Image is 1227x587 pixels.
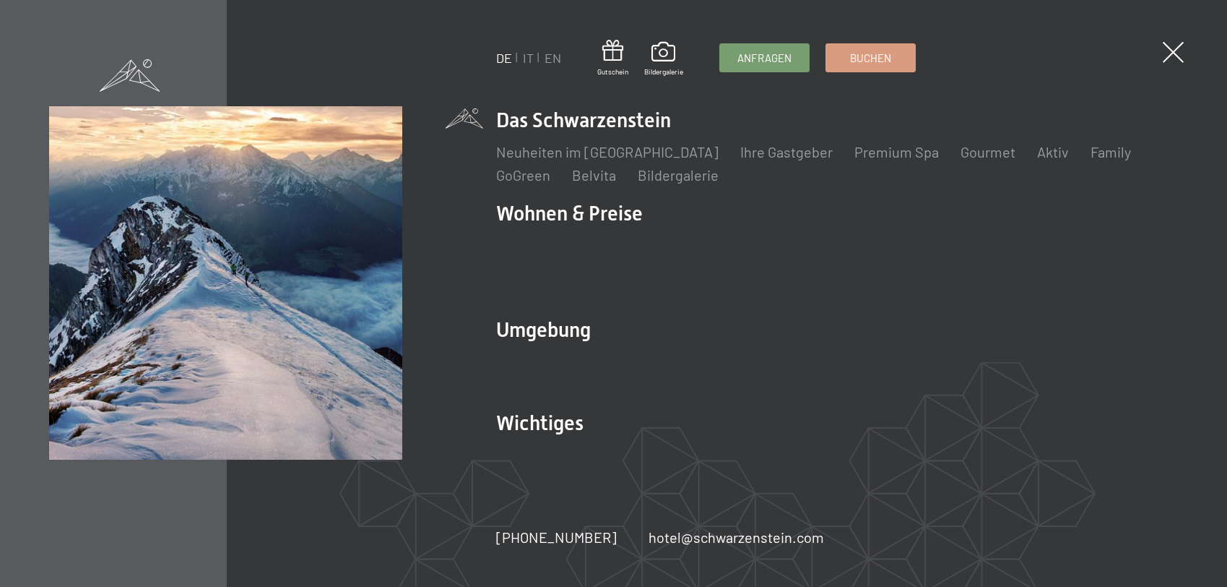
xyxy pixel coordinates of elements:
[572,166,616,184] a: Belvita
[496,528,617,546] span: [PHONE_NUMBER]
[644,67,683,77] span: Bildergalerie
[961,143,1015,160] a: Gourmet
[1037,143,1069,160] a: Aktiv
[597,40,628,77] a: Gutschein
[496,50,512,66] a: DE
[649,527,824,547] a: hotel@schwarzenstein.com
[496,143,719,160] a: Neuheiten im [GEOGRAPHIC_DATA]
[850,51,891,66] span: Buchen
[740,143,833,160] a: Ihre Gastgeber
[496,166,550,184] a: GoGreen
[597,67,628,77] span: Gutschein
[638,166,719,184] a: Bildergalerie
[1091,143,1131,160] a: Family
[496,527,617,547] a: [PHONE_NUMBER]
[545,50,561,66] a: EN
[720,44,809,72] a: Anfragen
[644,42,683,77] a: Bildergalerie
[826,44,915,72] a: Buchen
[737,51,792,66] span: Anfragen
[523,50,534,66] a: IT
[854,143,939,160] a: Premium Spa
